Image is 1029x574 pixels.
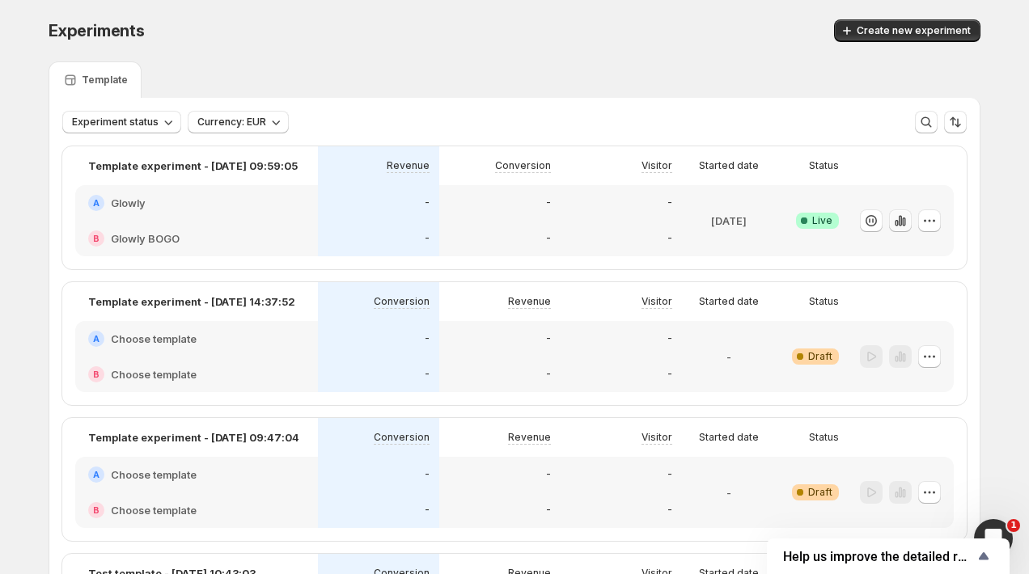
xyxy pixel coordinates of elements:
p: Started date [699,431,759,444]
p: - [726,484,731,500]
p: - [425,368,430,381]
p: Visitor [642,431,672,444]
p: - [425,332,430,345]
h2: B [93,234,100,243]
p: - [546,232,551,245]
span: Draft [808,350,832,363]
h2: Choose template [111,502,197,518]
h2: Glowly [111,195,146,211]
span: Create new experiment [857,24,971,37]
p: - [546,196,551,209]
p: Template experiment - [DATE] 09:59:05 [88,158,298,174]
h2: B [93,369,100,379]
p: Conversion [374,431,430,444]
p: - [667,232,672,245]
p: - [425,468,430,481]
p: - [546,332,551,345]
p: Started date [699,159,759,172]
h2: A [93,334,100,344]
p: Template experiment - [DATE] 14:37:52 [88,293,295,310]
span: Experiments [49,21,145,40]
p: - [425,504,430,517]
h2: B [93,505,100,515]
p: Template [82,74,128,87]
h2: A [93,470,100,479]
p: Visitor [642,295,672,308]
button: Sort the results [944,111,967,133]
p: Status [809,295,839,308]
p: Revenue [508,431,551,444]
p: - [425,232,430,245]
span: Experiment status [72,116,159,129]
p: - [667,196,672,209]
p: - [425,196,430,209]
p: Revenue [508,295,551,308]
p: - [667,368,672,381]
p: - [667,332,672,345]
button: Currency: EUR [188,111,289,133]
p: Visitor [642,159,672,172]
p: Conversion [374,295,430,308]
p: - [667,468,672,481]
p: Started date [699,295,759,308]
h2: Choose template [111,331,197,347]
p: Status [809,159,839,172]
p: Revenue [387,159,430,172]
p: - [546,368,551,381]
h2: Choose template [111,366,197,382]
h2: Glowly BOGO [111,230,180,247]
span: Currency: EUR [197,116,266,129]
iframe: Intercom live chat [974,519,1013,558]
p: [DATE] [711,213,747,229]
h2: Choose template [111,466,197,483]
p: Status [809,431,839,444]
p: - [726,348,731,365]
span: Live [812,214,832,227]
h2: A [93,198,100,208]
span: Draft [808,486,832,499]
p: - [667,504,672,517]
button: Show survey - Help us improve the detailed report for A/B campaigns [783,547,993,566]
span: 1 [1007,519,1020,532]
span: Help us improve the detailed report for A/B campaigns [783,549,974,564]
button: Create new experiment [834,19,980,42]
button: Experiment status [62,111,181,133]
p: Template experiment - [DATE] 09:47:04 [88,429,299,445]
p: - [546,468,551,481]
p: Conversion [495,159,551,172]
p: - [546,504,551,517]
